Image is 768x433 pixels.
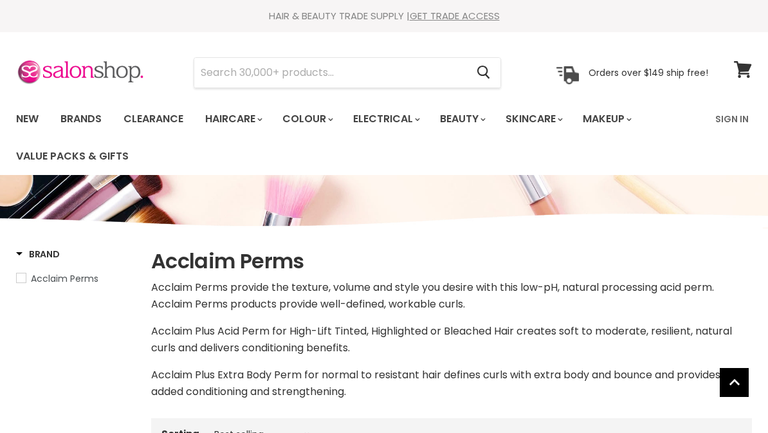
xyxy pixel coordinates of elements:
form: Product [194,57,501,88]
h3: Brand [16,248,60,261]
input: Search [194,58,466,88]
a: Brands [51,106,111,133]
a: Skincare [496,106,571,133]
ul: Main menu [6,100,708,175]
a: New [6,106,48,133]
a: Sign In [708,106,756,133]
span: Acclaim Perms [31,272,98,285]
a: Acclaim Perms [16,272,135,286]
a: Beauty [430,106,493,133]
a: Value Packs & Gifts [6,143,138,170]
span: Acclaim Plus Extra Body Perm for normal to resistant hair defines curls with extra body and bounc... [151,367,720,399]
a: GET TRADE ACCESS [410,9,500,23]
span: Acclaim Plus Acid Perm for High-Lift Tinted, Highlighted or Bleached Hair creates soft to moderat... [151,324,732,355]
a: Clearance [114,106,193,133]
a: Electrical [343,106,428,133]
p: Acclaim Perms provide the texture, volume and style you desire with this low-pH, natural processi... [151,279,752,313]
h1: Acclaim Perms [151,248,752,275]
p: Orders over $149 ship free! [589,66,708,78]
a: Colour [273,106,341,133]
a: Haircare [196,106,270,133]
a: Makeup [573,106,639,133]
button: Search [466,58,500,88]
